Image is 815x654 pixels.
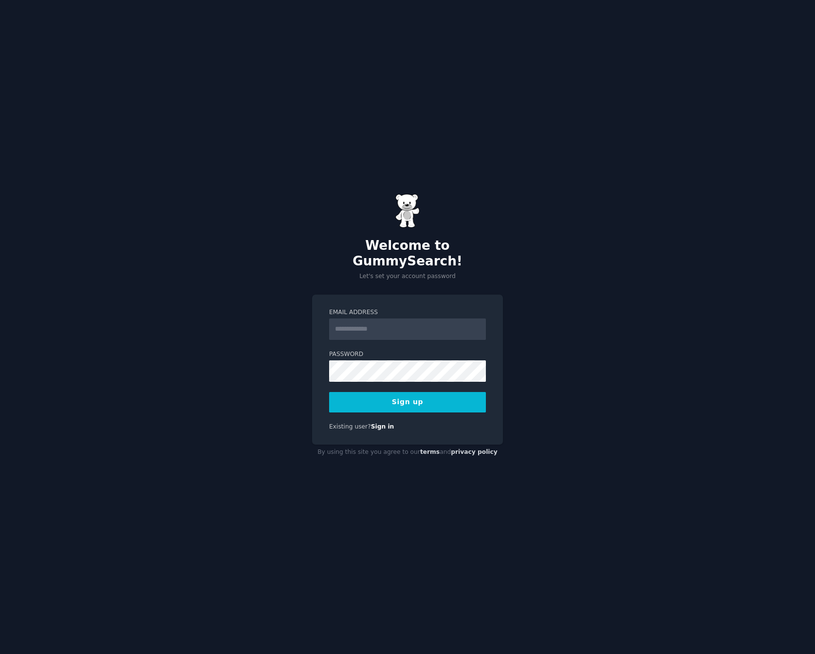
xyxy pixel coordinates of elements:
h2: Welcome to GummySearch! [312,238,503,269]
a: Sign in [371,423,394,430]
label: Password [329,350,486,359]
a: privacy policy [451,448,498,455]
label: Email Address [329,308,486,317]
span: Existing user? [329,423,371,430]
div: By using this site you agree to our and [312,445,503,460]
a: terms [420,448,440,455]
p: Let's set your account password [312,272,503,281]
img: Gummy Bear [395,194,420,228]
button: Sign up [329,392,486,412]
